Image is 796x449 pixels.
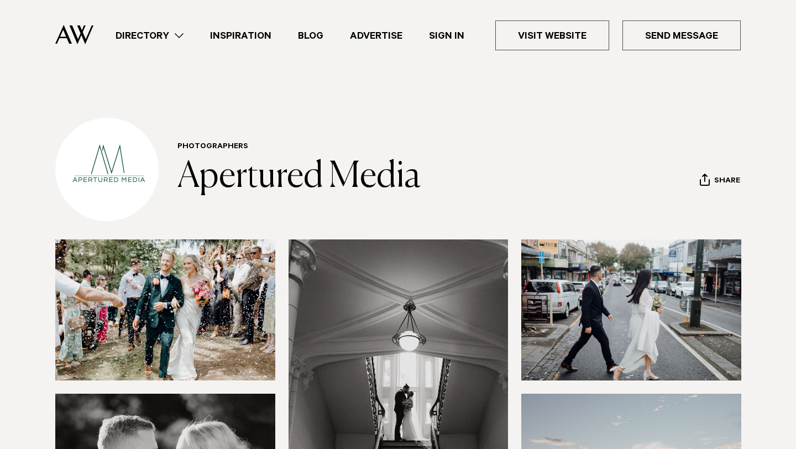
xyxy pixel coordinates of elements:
[177,143,248,152] a: Photographers
[102,28,197,43] a: Directory
[55,25,93,44] img: Auckland Weddings Logo
[55,118,159,221] img: Profile Avatar
[714,176,740,187] span: Share
[699,173,741,190] button: Share
[337,28,416,43] a: Advertise
[622,20,741,50] a: Send Message
[285,28,337,43] a: Blog
[495,20,609,50] a: Visit Website
[197,28,285,43] a: Inspiration
[416,28,478,43] a: Sign In
[177,159,421,195] a: Apertured Media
